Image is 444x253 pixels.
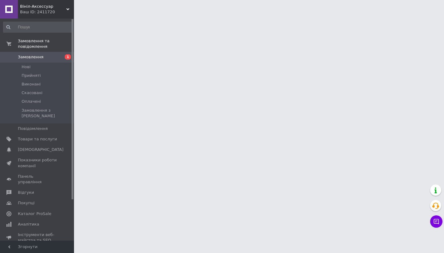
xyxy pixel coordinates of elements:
span: Покупці [18,200,35,206]
span: Замовлення [18,54,43,60]
span: Аналітика [18,222,39,227]
span: [DEMOGRAPHIC_DATA] [18,147,64,152]
span: Скасовані [22,90,43,96]
span: Панель управління [18,174,57,185]
span: Вініл-Аксессуар [20,4,66,9]
span: 1 [65,54,71,60]
span: Прийняті [22,73,41,78]
span: Замовлення та повідомлення [18,38,74,49]
span: Виконані [22,81,41,87]
span: Відгуки [18,190,34,195]
button: Чат з покупцем [430,215,442,228]
span: Замовлення з [PERSON_NAME] [22,108,72,119]
span: Інструменти веб-майстра та SEO [18,232,57,243]
span: Повідомлення [18,126,48,131]
span: Каталог ProSale [18,211,51,217]
div: Ваш ID: 2411720 [20,9,74,15]
span: Оплачені [22,99,41,104]
span: Показники роботи компанії [18,157,57,168]
span: Нові [22,64,31,70]
span: Товари та послуги [18,136,57,142]
input: Пошук [3,22,73,33]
